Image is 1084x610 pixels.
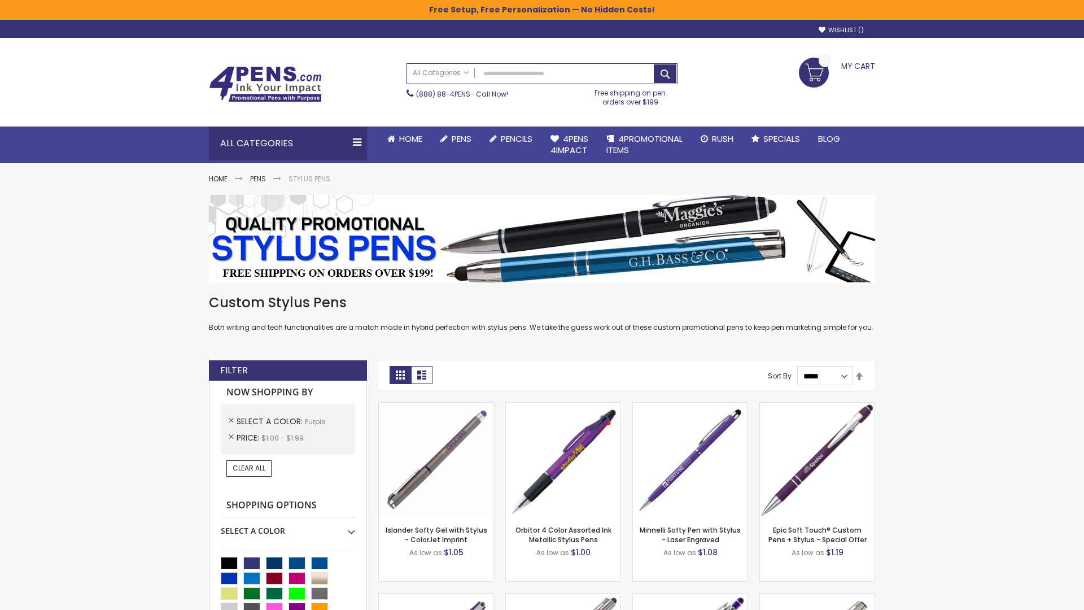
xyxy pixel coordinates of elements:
[692,127,742,151] a: Rush
[289,174,330,184] strong: Stylus Pens
[763,133,800,145] span: Specials
[237,416,305,427] span: Select A Color
[220,364,248,377] strong: Filter
[237,432,261,443] span: Price
[583,84,678,107] div: Free shipping on pen orders over $199
[506,402,620,412] a: Orbitor 4 Color Assorted Ink Metallic Stylus Pens-Purple
[261,433,304,443] span: $1.00 - $1.99
[431,127,480,151] a: Pens
[571,547,591,558] span: $1.00
[768,525,867,544] a: Epic Soft Touch® Custom Pens + Stylus - Special Offer
[209,294,875,333] div: Both writing and tech functionalities are a match made in hybrid perfection with stylus pens. We ...
[760,593,875,603] a: Tres-Chic Touch Pen - Standard Laser-Purple
[541,127,597,163] a: 4Pens4impact
[386,525,487,544] a: Islander Softy Gel with Stylus - ColorJet Imprint
[379,593,493,603] a: Avendale Velvet Touch Stylus Gel Pen-Purple
[480,127,541,151] a: Pencils
[501,133,532,145] span: Pencils
[633,402,748,412] a: Minnelli Softy Pen with Stylus - Laser Engraved-Purple
[444,547,464,558] span: $1.05
[209,294,875,312] h1: Custom Stylus Pens
[379,402,493,412] a: Islander Softy Gel with Stylus - ColorJet Imprint-Purple
[413,68,469,77] span: All Categories
[221,517,355,537] div: Select A Color
[698,547,718,558] span: $1.08
[416,89,508,99] span: - Call Now!
[399,133,422,145] span: Home
[809,127,849,151] a: Blog
[209,174,228,184] a: Home
[633,403,748,517] img: Minnelli Softy Pen with Stylus - Laser Engraved-Purple
[712,133,733,145] span: Rush
[506,403,620,517] img: Orbitor 4 Color Assorted Ink Metallic Stylus Pens-Purple
[416,89,470,99] a: (888) 88-4PENS
[536,548,569,557] span: As low as
[515,525,611,544] a: Orbitor 4 Color Assorted Ink Metallic Stylus Pens
[760,402,875,412] a: 4P-MS8B-Purple
[633,593,748,603] a: Phoenix Softy with Stylus Pen - Laser-Purple
[305,417,325,426] span: Purple
[768,371,792,381] label: Sort By
[550,133,588,156] span: 4Pens 4impact
[792,548,824,557] span: As low as
[818,133,840,145] span: Blog
[226,460,272,476] a: Clear All
[378,127,431,151] a: Home
[760,403,875,517] img: 4P-MS8B-Purple
[452,133,471,145] span: Pens
[390,366,411,384] strong: Grid
[221,381,355,404] strong: Now Shopping by
[209,66,322,102] img: 4Pens Custom Pens and Promotional Products
[819,26,864,34] a: Wishlist
[407,64,475,82] a: All Categories
[409,548,442,557] span: As low as
[250,174,266,184] a: Pens
[379,403,493,517] img: Islander Softy Gel with Stylus - ColorJet Imprint-Purple
[233,463,265,473] span: Clear All
[742,127,809,151] a: Specials
[209,195,875,282] img: Stylus Pens
[606,133,683,156] span: 4PROMOTIONAL ITEMS
[826,547,843,558] span: $1.19
[209,127,367,160] div: All Categories
[640,525,741,544] a: Minnelli Softy Pen with Stylus - Laser Engraved
[597,127,692,163] a: 4PROMOTIONALITEMS
[663,548,696,557] span: As low as
[506,593,620,603] a: Tres-Chic with Stylus Metal Pen - Standard Laser-Purple
[221,494,355,518] strong: Shopping Options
